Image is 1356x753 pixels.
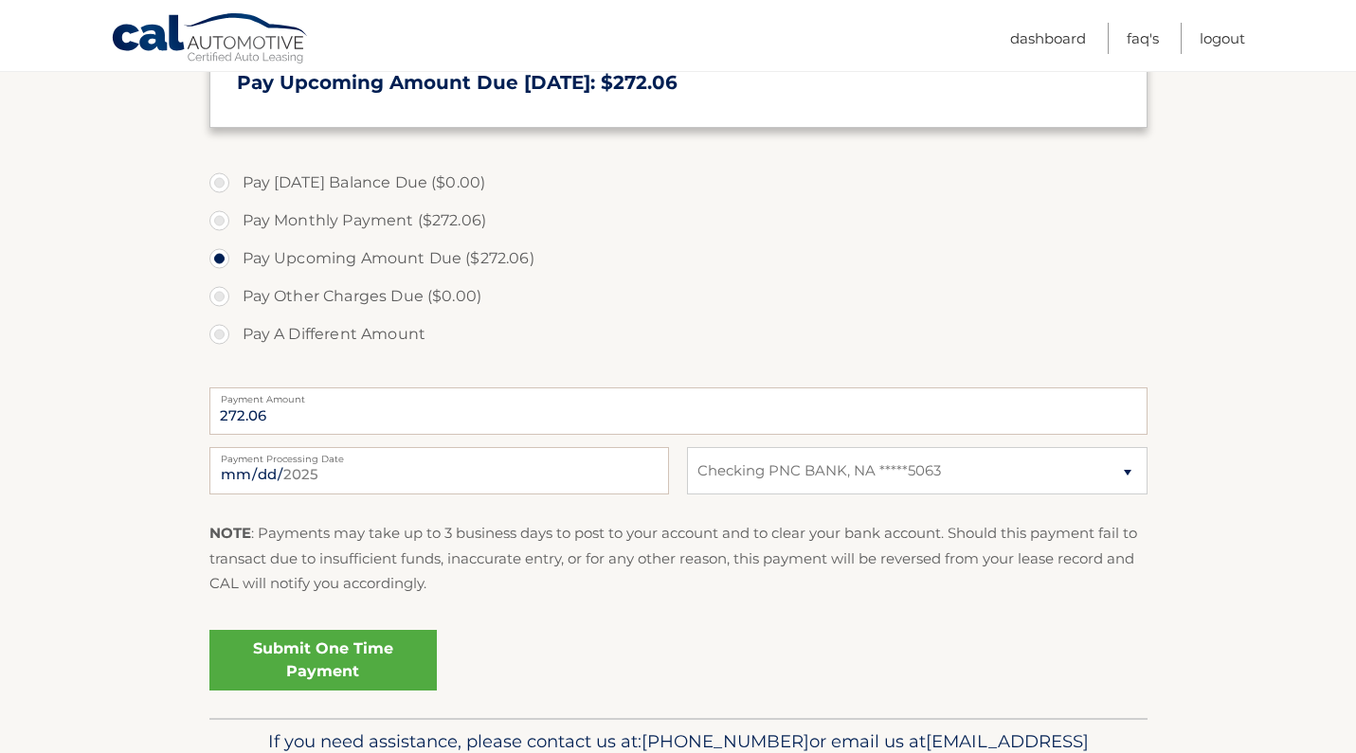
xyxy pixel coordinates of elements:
input: Payment Amount [209,387,1148,435]
label: Payment Amount [209,387,1148,403]
label: Pay Monthly Payment ($272.06) [209,202,1148,240]
a: Cal Automotive [111,12,310,67]
label: Pay Upcoming Amount Due ($272.06) [209,240,1148,278]
p: : Payments may take up to 3 business days to post to your account and to clear your bank account.... [209,521,1148,596]
h3: Pay Upcoming Amount Due [DATE]: $272.06 [237,71,1120,95]
label: Pay Other Charges Due ($0.00) [209,278,1148,315]
strong: NOTE [209,524,251,542]
label: Pay A Different Amount [209,315,1148,353]
a: Dashboard [1010,23,1086,54]
span: [PHONE_NUMBER] [642,730,809,752]
a: Submit One Time Payment [209,630,437,690]
a: FAQ's [1127,23,1159,54]
label: Pay [DATE] Balance Due ($0.00) [209,164,1148,202]
label: Payment Processing Date [209,447,669,462]
input: Payment Date [209,447,669,494]
a: Logout [1200,23,1245,54]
